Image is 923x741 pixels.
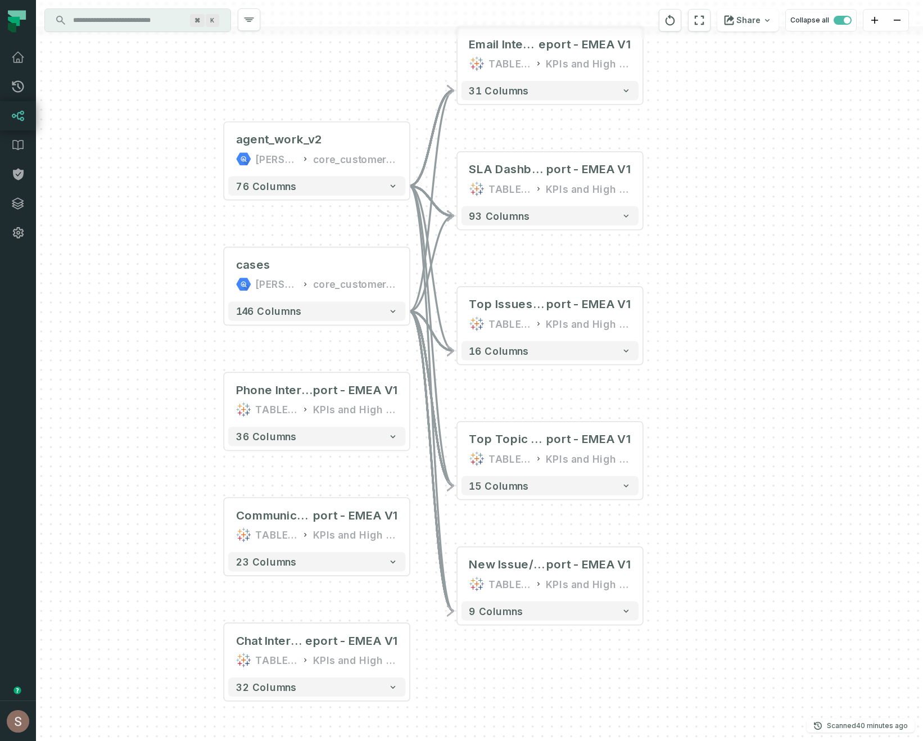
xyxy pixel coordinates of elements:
g: Edge from 6d914b67da641fc1a56aa82fb6938d54 to e66bce9927d15d55ac405b9720776e05 [409,311,454,611]
g: Edge from 6d914b67da641fc1a56aa82fb6938d54 to f0b4b8a0f7c5c6fc3da24b26d78bec98 [409,311,454,351]
button: zoom out [886,10,908,31]
div: agent_work_v2 [236,132,323,147]
div: core_customer_service [313,151,398,166]
span: port - EMEA V1 [546,162,631,177]
span: Press ⌘ + K to focus the search bar [190,14,205,27]
div: juul-warehouse [255,277,298,292]
span: port - EMEA V1 [546,557,631,572]
div: Top Issues @ CS SLA Report - EMEA V1 [469,297,631,312]
div: core_customer_service [313,277,398,292]
span: port - EMEA V1 [313,508,398,523]
div: TABLEAU [255,652,298,667]
button: zoom in [863,10,886,31]
span: eport - EMEA V1 [539,37,631,52]
div: TABLEAU [488,576,531,591]
div: TABLEAU [488,451,531,466]
span: New Issue/Topic Check @ CS SLA Re [469,557,546,572]
span: 31 columns [469,85,528,97]
span: Chat Interval @ CS SLA R [236,633,305,648]
span: 146 columns [236,305,302,317]
p: Scanned [827,720,908,731]
div: New Issue/Topic Check @ CS SLA Report - EMEA V1 [469,557,631,572]
g: Edge from fbb8a6d7eb84661c7082e1fe697cc85e to fefb66afecbfb73155d4dbbce3540f0e [409,186,454,216]
button: Collapse all [785,9,857,31]
span: Communication Volume @ CS SLA Re [236,508,313,523]
div: Top Topic @ CS SLA Report - EMEA V1 [469,432,631,447]
span: 93 columns [469,210,530,222]
div: KPIs and High Level [313,527,398,543]
span: Email Interval @ CS SLA R [469,37,538,52]
span: 23 columns [236,556,297,568]
span: 9 columns [469,605,523,617]
div: cases [236,257,271,273]
div: KPIs and High Level [313,402,398,417]
span: 32 columns [236,681,297,693]
div: Tooltip anchor [12,685,22,695]
div: Phone Interval @ CS SLA Report - EMEA V1 [236,382,398,397]
img: avatar of Shay Gafniel [7,710,29,733]
div: KPIs and High Level [546,451,631,466]
div: juul-warehouse [255,151,298,166]
div: KPIs and High Level [546,316,631,331]
g: Edge from fbb8a6d7eb84661c7082e1fe697cc85e to a223171df9ebdfbd15a8f9e4ef7220f5 [409,91,454,186]
div: Chat Interval @ CS SLA Report - EMEA V1 [236,633,398,648]
span: Press ⌘ + K to focus the search bar [206,14,219,27]
span: 76 columns [236,180,297,192]
div: TABLEAU [488,316,531,331]
relative-time: Sep 9, 2025, 3:45 PM GMT+3 [856,721,908,730]
div: TABLEAU [488,56,531,71]
div: KPIs and High Level [313,652,398,667]
span: eport - EMEA V1 [305,633,398,648]
div: KPIs and High Level [546,181,631,196]
div: Email Interval @ CS SLA Report - EMEA V1 [469,37,631,52]
div: Communication Volume @ CS SLA Report - EMEA V1 [236,508,398,523]
button: Scanned[DATE] 3:45:58 PM [807,719,915,733]
span: 15 columns [469,480,528,492]
div: KPIs and High Level [546,56,631,71]
button: Share [717,9,779,31]
span: port - EMEA V1 [546,297,631,312]
div: TABLEAU [255,402,298,417]
div: KPIs and High Level [546,576,631,591]
div: SLA Dashboard @ CS SLA Report - EMEA V1 [469,162,631,177]
span: Phone Interval @ CS SLA Re [236,382,313,397]
div: TABLEAU [255,527,298,543]
span: port - EMEA V1 [546,432,631,447]
span: Top Topic @ CS SLA Re [469,432,546,447]
span: 16 columns [469,345,528,357]
div: TABLEAU [488,181,531,196]
span: port - EMEA V1 [313,382,398,397]
span: 36 columns [236,431,297,442]
span: Top Issues @ CS SLA Re [469,297,546,312]
span: SLA Dashboard @ CS SLA Re [469,162,546,177]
